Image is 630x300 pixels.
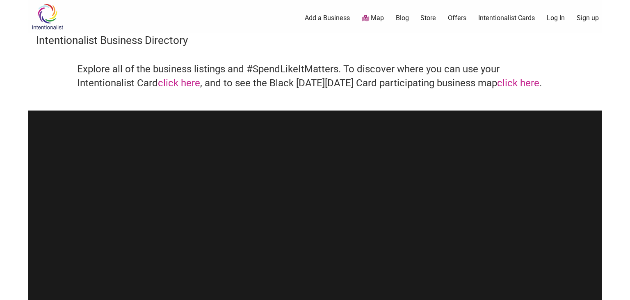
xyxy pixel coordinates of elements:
[28,3,67,30] img: Intentionalist
[396,14,409,23] a: Blog
[158,77,200,89] a: click here
[305,14,350,23] a: Add a Business
[448,14,466,23] a: Offers
[577,14,599,23] a: Sign up
[36,33,594,48] h3: Intentionalist Business Directory
[497,77,539,89] a: click here
[478,14,535,23] a: Intentionalist Cards
[420,14,436,23] a: Store
[77,62,553,90] h4: Explore all of the business listings and #SpendLikeItMatters. To discover where you can use your ...
[362,14,384,23] a: Map
[547,14,565,23] a: Log In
